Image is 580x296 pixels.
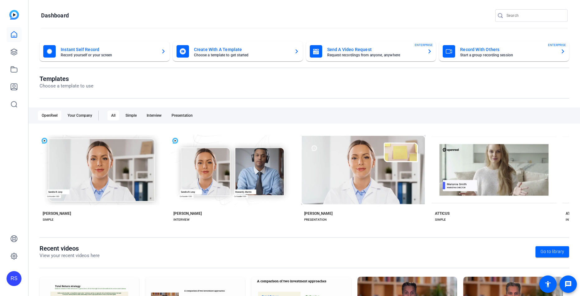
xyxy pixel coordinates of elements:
div: RS [7,271,21,286]
span: ENTERPRISE [548,43,566,47]
div: INTERVIEW [173,217,190,222]
div: [PERSON_NAME] [43,211,71,216]
p: Choose a template to use [40,82,93,90]
span: Go to library [540,248,564,255]
div: [PERSON_NAME] [304,211,332,216]
mat-icon: message [564,280,572,288]
div: [PERSON_NAME] [173,211,202,216]
mat-card-subtitle: Choose a template to get started [194,53,289,57]
mat-icon: accessibility [544,280,552,288]
mat-card-title: Instant Self Record [61,46,156,53]
div: All [107,110,119,120]
img: blue-gradient.svg [9,10,19,20]
button: Create With A TemplateChoose a template to get started [173,41,303,61]
h1: Recent videos [40,245,100,252]
h1: Templates [40,75,93,82]
div: Your Company [64,110,96,120]
button: Instant Self RecordRecord yourself or your screen [40,41,170,61]
div: Simple [122,110,140,120]
span: ENTERPRISE [415,43,433,47]
a: Go to library [535,246,569,257]
div: Presentation [168,110,196,120]
div: PRESENTATION [304,217,327,222]
div: SIMPLE [43,217,54,222]
mat-card-title: Record With Others [460,46,555,53]
input: Search [507,12,563,19]
mat-card-title: Send A Video Request [327,46,422,53]
button: Send A Video RequestRequest recordings from anyone, anywhereENTERPRISE [306,41,436,61]
button: Record With OthersStart a group recording sessionENTERPRISE [439,41,569,61]
div: ATTICUS [435,211,450,216]
div: Interview [143,110,165,120]
mat-card-subtitle: Start a group recording session [460,53,555,57]
mat-card-subtitle: Request recordings from anyone, anywhere [327,53,422,57]
div: OpenReel [38,110,61,120]
mat-card-subtitle: Record yourself or your screen [61,53,156,57]
h1: Dashboard [41,12,69,19]
p: View your recent videos here [40,252,100,259]
div: SIMPLE [435,217,446,222]
mat-card-title: Create With A Template [194,46,289,53]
